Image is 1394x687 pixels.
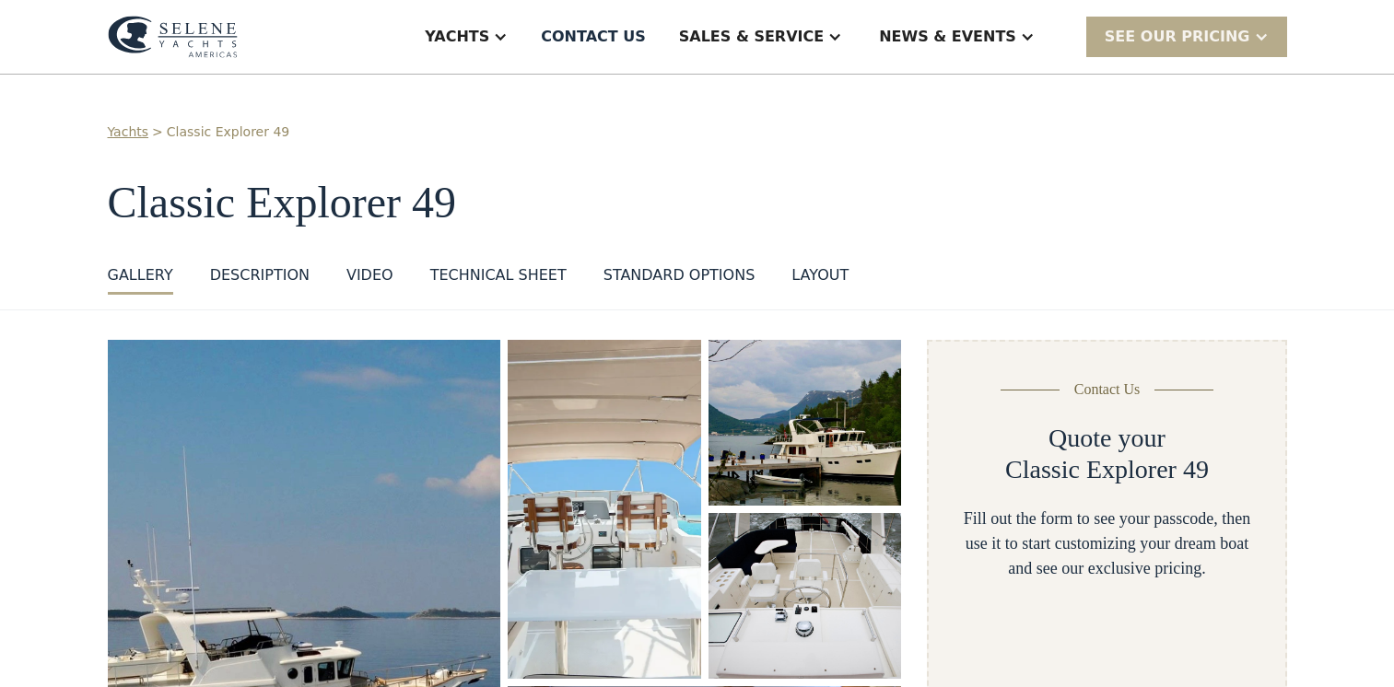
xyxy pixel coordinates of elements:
[958,507,1255,581] div: Fill out the form to see your passcode, then use it to start customizing your dream boat and see ...
[108,264,173,286] div: GALLERY
[709,513,902,679] img: 50 foot motor yacht
[791,264,849,295] a: layout
[508,340,700,679] a: open lightbox
[541,26,646,48] div: Contact US
[1005,454,1209,485] h2: Classic Explorer 49
[346,264,393,295] a: VIDEO
[430,264,567,295] a: Technical sheet
[709,340,902,506] a: open lightbox
[791,264,849,286] div: layout
[108,264,173,295] a: GALLERY
[679,26,824,48] div: Sales & Service
[603,264,756,286] div: standard options
[108,179,1287,227] h1: Classic Explorer 49
[425,26,489,48] div: Yachts
[210,264,310,295] a: DESCRIPTION
[709,340,902,506] img: 50 foot motor yacht
[709,513,902,679] a: open lightbox
[1086,17,1287,56] div: SEE Our Pricing
[1048,423,1166,454] h2: Quote your
[430,264,567,286] div: Technical sheet
[167,122,289,142] a: Classic Explorer 49
[108,16,238,58] img: logo
[108,122,149,142] a: Yachts
[1074,378,1141,401] div: Contact Us
[210,264,310,286] div: DESCRIPTION
[603,264,756,295] a: standard options
[1105,26,1250,48] div: SEE Our Pricing
[152,122,163,142] div: >
[346,264,393,286] div: VIDEO
[879,26,1016,48] div: News & EVENTS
